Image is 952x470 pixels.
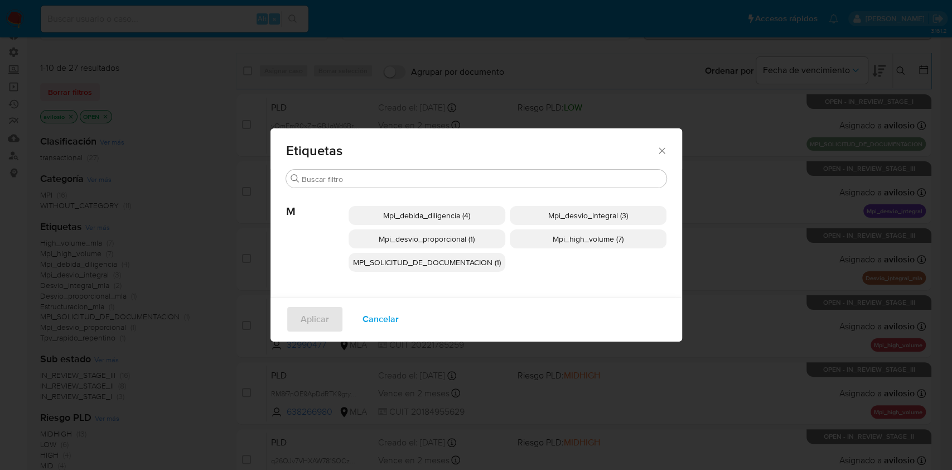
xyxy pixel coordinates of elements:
[353,257,501,268] span: MPI_SOLICITUD_DE_DOCUMENTACION (1)
[349,229,505,248] div: Mpi_desvio_proporcional (1)
[379,233,475,244] span: Mpi_desvio_proporcional (1)
[286,144,657,157] span: Etiquetas
[510,229,666,248] div: Mpi_high_volume (7)
[363,307,399,332] span: Cancelar
[383,210,470,221] span: Mpi_debida_diligencia (4)
[349,206,505,225] div: Mpi_debida_diligencia (4)
[510,206,666,225] div: Mpi_desvio_integral (3)
[302,174,662,184] input: Buscar filtro
[291,174,299,183] button: Buscar
[348,306,413,333] button: Cancelar
[656,145,666,155] button: Cerrar
[286,188,349,218] span: M
[548,210,628,221] span: Mpi_desvio_integral (3)
[349,253,505,272] div: MPI_SOLICITUD_DE_DOCUMENTACION (1)
[553,233,624,244] span: Mpi_high_volume (7)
